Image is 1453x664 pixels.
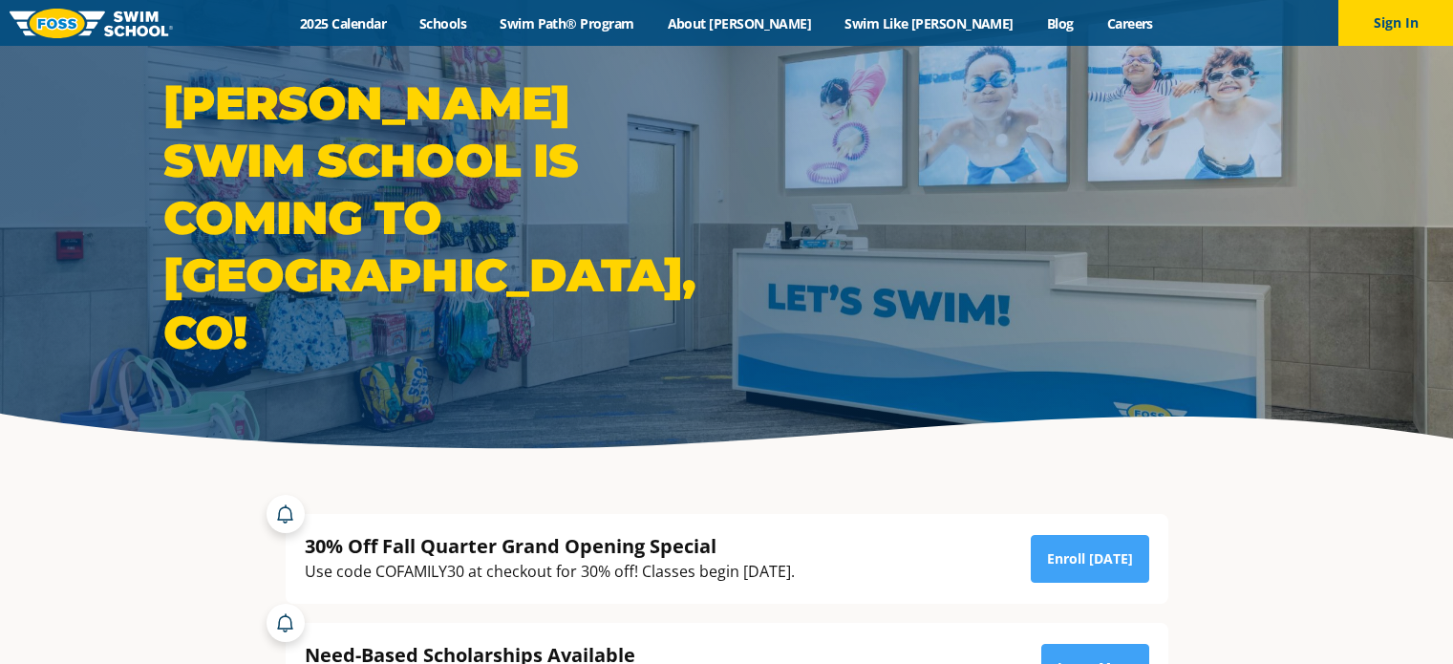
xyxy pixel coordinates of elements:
[828,14,1031,32] a: Swim Like [PERSON_NAME]
[483,14,651,32] a: Swim Path® Program
[1031,535,1149,583] a: Enroll [DATE]
[403,14,483,32] a: Schools
[651,14,828,32] a: About [PERSON_NAME]
[10,9,173,38] img: FOSS Swim School Logo
[1030,14,1090,32] a: Blog
[284,14,403,32] a: 2025 Calendar
[163,75,717,361] h1: [PERSON_NAME] Swim School is coming to [GEOGRAPHIC_DATA], CO!
[305,559,795,585] div: Use code COFAMILY30 at checkout for 30% off! Classes begin [DATE].
[1090,14,1169,32] a: Careers
[305,533,795,559] div: 30% Off Fall Quarter Grand Opening Special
